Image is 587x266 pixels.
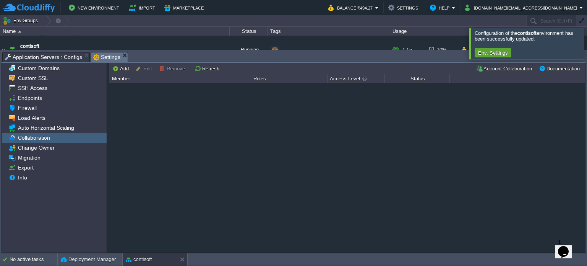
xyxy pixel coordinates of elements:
[126,256,152,263] button: contisoft
[3,3,55,13] img: CloudJiffy
[16,134,51,141] a: Collaboration
[402,39,412,60] div: 1 / 5
[16,154,42,161] a: Migration
[112,65,131,72] button: Add
[328,3,375,12] button: Balance ₹494.27
[16,75,49,82] a: Custom SSL
[539,65,582,72] button: Documentation
[195,65,222,72] button: Refresh
[164,3,206,12] button: Marketplace
[16,124,75,131] a: Auto Horizontal Scaling
[251,74,327,83] div: Roles
[7,39,18,60] img: AMDAwAAAACH5BAEAAAAALAAAAAABAAEAAAICRAEAOw==
[230,27,268,36] div: Status
[93,52,120,62] span: Settings
[20,42,39,50] a: contisoft
[61,256,116,263] button: Deployment Manager
[16,95,43,101] a: Endpoints
[476,49,510,56] button: Env. Settings
[16,144,56,151] a: Change Owner
[1,27,229,36] div: Name
[110,74,251,83] div: Member
[328,74,384,83] div: Access Level
[16,104,38,111] a: Firewall
[429,39,454,60] div: 10%
[391,27,471,36] div: Usage
[3,15,41,26] button: Env Groups
[0,39,6,60] img: AMDAwAAAACH5BAEAAAAALAAAAAABAAEAAAICRAEAOw==
[16,164,35,171] a: Export
[230,39,268,60] div: Running
[129,3,157,12] button: Import
[430,3,452,12] button: Help
[16,85,49,91] a: SSH Access
[16,114,47,121] a: Load Alerts
[268,27,390,36] div: Tags
[388,3,420,12] button: Settings
[18,31,21,33] img: AMDAwAAAACH5BAEAAAAALAAAAAABAAEAAAICRAEAOw==
[69,3,122,12] button: New Environment
[555,235,579,258] iframe: chat widget
[16,65,61,72] a: Custom Domains
[159,65,187,72] button: Remove
[475,30,573,42] span: Configuration of the environment has been successfully updated.
[5,52,82,62] span: Application Servers : Configs
[16,174,28,181] a: Info
[476,65,534,72] button: Account Collaboration
[10,253,57,266] div: No active tasks
[465,3,579,12] button: [DOMAIN_NAME][EMAIL_ADDRESS][DOMAIN_NAME]
[385,74,449,83] div: Status
[517,30,537,36] b: contisoft
[136,65,154,72] button: Edit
